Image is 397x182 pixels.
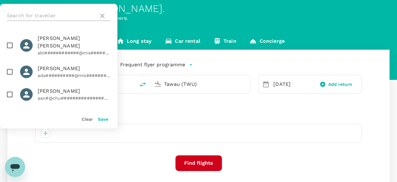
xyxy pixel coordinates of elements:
a: Long stay [110,35,158,50]
input: Search for traveller [7,11,96,21]
p: Planning a business trip? Get started from here. [8,14,389,22]
span: [PERSON_NAME] [PERSON_NAME] [38,35,110,50]
p: abi############@mis########### [38,50,110,56]
div: Welcome back , [PERSON_NAME] . [8,3,389,14]
button: Frequent flyer programme [120,61,193,69]
input: Going to [164,79,237,89]
iframe: Button to launch messaging window [5,157,25,177]
button: Find flights [175,155,222,171]
span: [PERSON_NAME] [38,87,110,95]
span: Add return [328,81,352,88]
button: Clear [82,117,93,122]
button: delete [135,77,150,92]
div: [DATE] [271,78,312,91]
p: Frequent flyer programme [120,61,185,69]
span: [PERSON_NAME] [38,65,110,72]
button: Save [98,117,108,122]
a: Train [207,35,243,50]
button: Open [246,83,247,85]
button: Open [131,83,132,85]
a: Car rental [158,35,207,50]
a: Concierge [243,35,291,50]
p: aan#@chu#################### [38,95,110,101]
div: Travellers [35,114,362,121]
p: ada##########@mis########### [38,72,110,79]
